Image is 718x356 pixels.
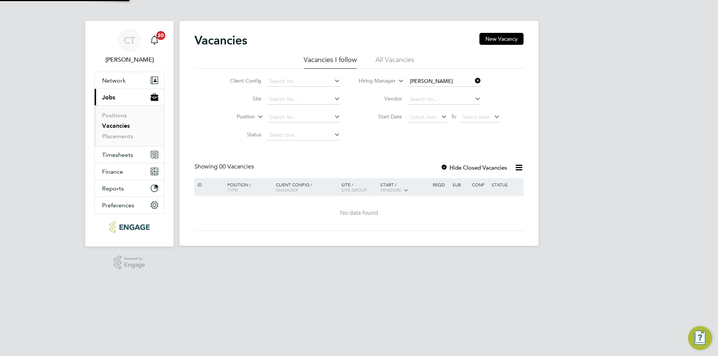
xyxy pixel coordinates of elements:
div: ID [196,178,222,191]
h2: Vacancies [194,33,247,48]
span: Timesheets [102,151,133,158]
a: Powered byEngage [114,256,145,270]
span: Site Group [341,187,367,193]
label: Hiring Manager [353,77,396,85]
div: Sub [451,178,470,191]
button: Finance [95,163,164,180]
div: Showing [194,163,255,171]
button: Jobs [95,89,164,105]
input: Search for... [267,112,340,123]
a: Positions [102,112,127,119]
span: CT [124,35,135,45]
div: Position / [222,178,274,196]
li: Vacancies I follow [304,55,357,69]
span: To [449,112,458,121]
a: Placements [102,133,133,140]
span: Vendors [380,187,401,193]
a: Vacancies [102,122,130,129]
a: 20 [147,28,162,52]
button: Timesheets [95,146,164,163]
label: Site [218,95,261,102]
label: Start Date [359,113,402,120]
button: Network [95,72,164,89]
label: Status [218,131,261,138]
span: 20 [156,31,165,40]
span: Christopher Taylor [94,55,165,64]
div: Start / [378,178,431,197]
span: Jobs [102,94,115,101]
span: Type [227,187,238,193]
div: Reqd [431,178,450,191]
a: Go to home page [94,221,165,233]
label: Hide Closed Vacancies [441,164,507,171]
nav: Main navigation [85,21,174,247]
button: New Vacancy [479,33,524,45]
div: No data found [196,209,522,217]
span: Select date [463,114,490,120]
span: Finance [102,168,123,175]
input: Search for... [267,76,340,87]
input: Search for... [407,76,481,87]
button: Preferences [95,197,164,213]
div: Conf [470,178,490,191]
label: Position [212,113,255,121]
input: Select one [267,130,340,140]
span: Reports [102,185,124,192]
div: Site / [340,178,379,196]
span: Preferences [102,202,134,209]
li: All Vacancies [375,55,414,69]
img: ncclondon-logo-retina.png [109,221,149,233]
a: CT[PERSON_NAME] [94,28,165,64]
span: Select date [410,114,437,120]
button: Engage Resource Center [688,326,712,350]
div: Jobs [95,105,164,146]
label: Client Config [218,77,261,84]
button: Reports [95,180,164,196]
div: Client Config / [274,178,340,196]
label: Vendor [359,95,402,102]
div: Status [490,178,522,191]
span: Manager [276,187,298,193]
span: Engage [124,262,145,268]
span: Network [102,77,126,84]
span: Powered by [124,256,145,262]
input: Search for... [267,94,340,105]
input: Search for... [407,94,481,105]
span: 00 Vacancies [219,163,254,170]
